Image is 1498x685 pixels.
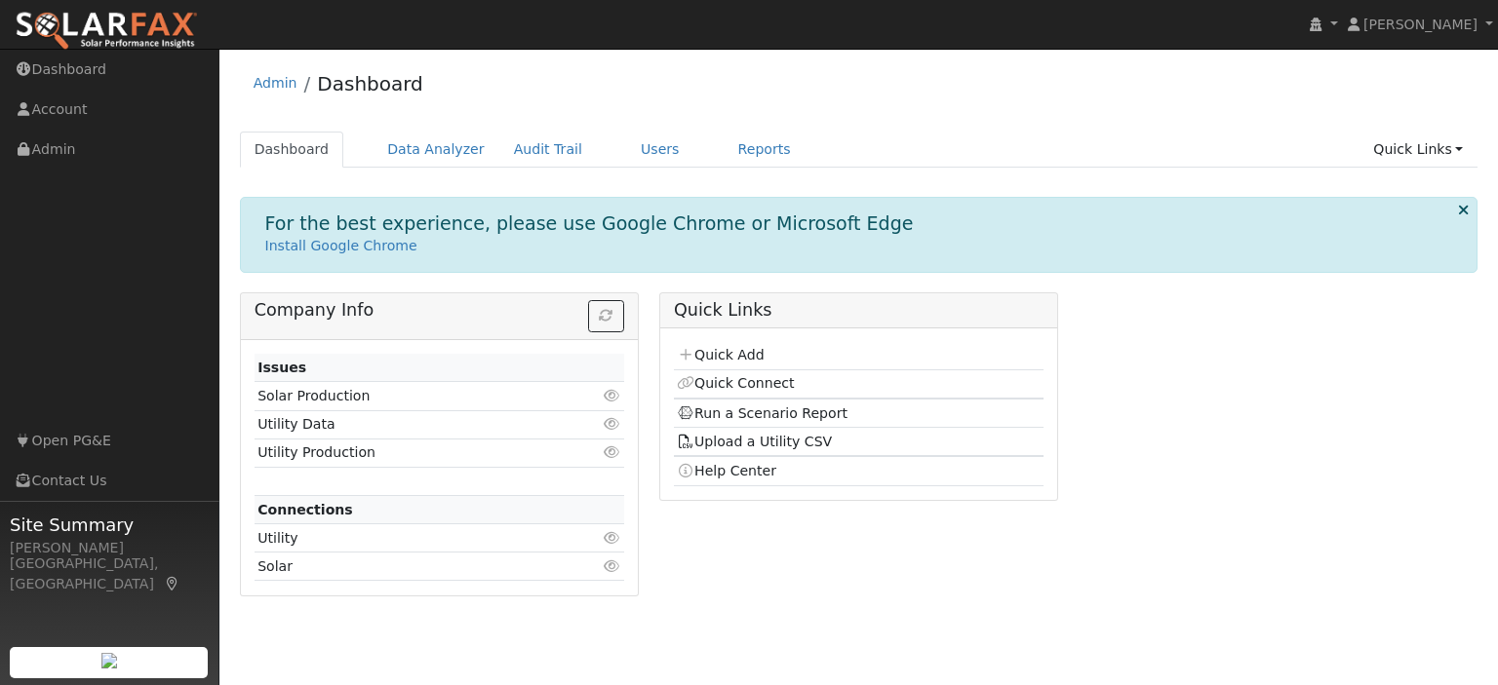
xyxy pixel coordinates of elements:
[724,132,806,168] a: Reports
[265,238,417,253] a: Install Google Chrome
[677,463,776,478] a: Help Center
[677,375,794,391] a: Quick Connect
[255,438,565,467] td: Utility Production
[257,360,306,375] strong: Issues
[255,382,565,410] td: Solar Production
[254,75,297,91] a: Admin
[677,405,848,421] a: Run a Scenario Report
[240,132,344,168] a: Dashboard
[1359,132,1478,168] a: Quick Links
[677,434,832,449] a: Upload a Utility CSV
[604,445,621,459] i: Click to view
[677,347,764,362] a: Quick Add
[499,132,597,168] a: Audit Trail
[317,72,423,95] a: Dashboard
[257,502,353,517] strong: Connections
[255,410,565,438] td: Utility Data
[15,11,198,52] img: SolarFax
[164,576,181,591] a: Map
[10,553,209,594] div: [GEOGRAPHIC_DATA], [GEOGRAPHIC_DATA]
[255,524,565,552] td: Utility
[265,212,914,235] h1: For the best experience, please use Google Chrome or Microsoft Edge
[373,132,499,168] a: Data Analyzer
[255,552,565,581] td: Solar
[674,300,1044,321] h5: Quick Links
[10,512,209,538] span: Site Summary
[604,417,621,431] i: Click to view
[604,531,621,545] i: Click to view
[604,389,621,402] i: Click to view
[1363,17,1478,32] span: [PERSON_NAME]
[255,300,624,321] h5: Company Info
[101,653,117,668] img: retrieve
[626,132,694,168] a: Users
[10,538,209,558] div: [PERSON_NAME]
[604,559,621,573] i: Click to view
